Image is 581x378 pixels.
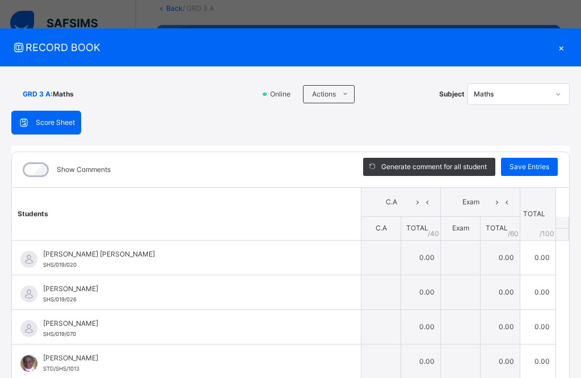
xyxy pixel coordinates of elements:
[553,40,570,55] div: ×
[53,89,74,99] span: Maths
[376,224,387,232] span: C.A
[43,262,77,268] span: SHS/019/020
[401,240,441,275] td: 0.00
[20,320,37,337] img: default.svg
[11,40,553,55] span: RECORD BOOK
[510,162,549,172] span: Save Entries
[401,275,441,309] td: 0.00
[57,165,111,175] label: Show Comments
[20,251,37,268] img: default.svg
[486,224,508,232] span: TOTAL
[481,309,520,344] td: 0.00
[370,197,412,207] span: C.A
[520,188,556,241] th: TOTAL
[481,275,520,309] td: 0.00
[439,89,465,99] span: Subject
[43,331,76,337] span: SHS/019/070
[381,162,487,172] span: Generate comment for all student
[520,240,556,275] td: 0.00
[508,229,519,239] span: / 60
[269,89,297,99] span: Online
[23,89,53,99] span: GRD 3 A :
[43,249,335,259] span: [PERSON_NAME] [PERSON_NAME]
[406,224,428,232] span: TOTAL
[43,296,77,303] span: SHS/019/026
[20,355,37,372] img: STD_SHS_1013.png
[520,309,556,344] td: 0.00
[43,366,79,372] span: STD/SHS/1013
[18,209,48,218] span: Students
[20,285,37,303] img: default.svg
[520,275,556,309] td: 0.00
[401,309,441,344] td: 0.00
[452,224,469,232] span: Exam
[43,353,335,363] span: [PERSON_NAME]
[481,240,520,275] td: 0.00
[428,229,439,239] span: / 40
[540,229,554,239] span: /100
[449,197,492,207] span: Exam
[43,284,335,294] span: [PERSON_NAME]
[43,318,335,329] span: [PERSON_NAME]
[312,89,336,99] span: Actions
[474,89,549,99] div: Maths
[36,117,75,128] span: Score Sheet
